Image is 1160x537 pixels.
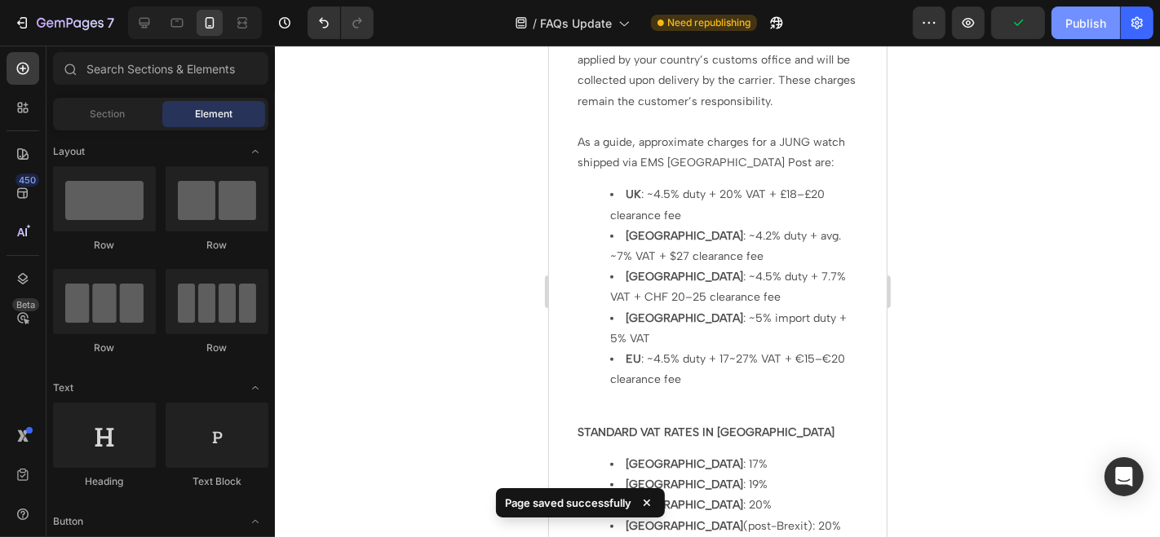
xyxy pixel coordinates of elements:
[107,13,114,33] p: 7
[77,412,194,425] strong: [GEOGRAPHIC_DATA]
[533,15,537,32] span: /
[7,7,122,39] button: 7
[77,224,194,238] strong: [GEOGRAPHIC_DATA]
[166,474,268,489] div: Text Block
[77,452,223,466] span: : 20%
[667,15,750,30] span: Need republishing
[61,224,297,258] span: : ~4.5% duty + 7.7% VAT + CHF 20–25 clearance fee
[61,183,292,218] span: : ~4.2% duty + avg. ~7% VAT + $27 clearance fee
[91,107,126,121] span: Section
[29,90,296,124] span: As a guide, approximate charges for a JUNG watch shipped via EMS [GEOGRAPHIC_DATA] Post are:
[1065,15,1106,32] div: Publish
[29,380,286,394] strong: STANDARD VAT RATES IN [GEOGRAPHIC_DATA]
[1052,7,1120,39] button: Publish
[53,341,156,355] div: Row
[77,266,194,280] strong: [GEOGRAPHIC_DATA]
[166,341,268,355] div: Row
[77,452,194,466] strong: [GEOGRAPHIC_DATA]
[242,508,268,535] span: Toggle open
[61,142,276,176] span: : ~4.5% duty + 20% VAT + £18–£20 clearance fee
[61,306,296,341] span: : ~4.5% duty + 17~27% VAT + €15–€20 clearance fee
[61,266,298,300] span: : ~5% import duty + 5% VAT
[77,183,194,197] strong: [GEOGRAPHIC_DATA]
[12,298,39,311] div: Beta
[53,381,73,395] span: Text
[53,474,156,489] div: Heading
[53,238,156,253] div: Row
[53,514,83,529] span: Button
[53,52,268,85] input: Search Sections & Elements
[77,432,194,446] strong: [GEOGRAPHIC_DATA]
[1105,457,1144,496] div: Open Intercom Messenger
[242,375,268,401] span: Toggle open
[549,46,887,537] iframe: Design area
[77,473,292,487] span: (post-Brexit): 20%
[15,174,39,187] div: 450
[77,142,92,156] strong: UK
[77,432,219,446] span: : 19%
[77,473,194,487] strong: [GEOGRAPHIC_DATA]
[308,7,374,39] div: Undo/Redo
[506,495,632,511] p: Page saved successfully
[195,107,232,121] span: Element
[53,144,85,159] span: Layout
[77,412,219,425] span: : 17%
[166,238,268,253] div: Row
[242,139,268,165] span: Toggle open
[540,15,612,32] span: FAQs Update
[77,306,92,320] strong: EU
